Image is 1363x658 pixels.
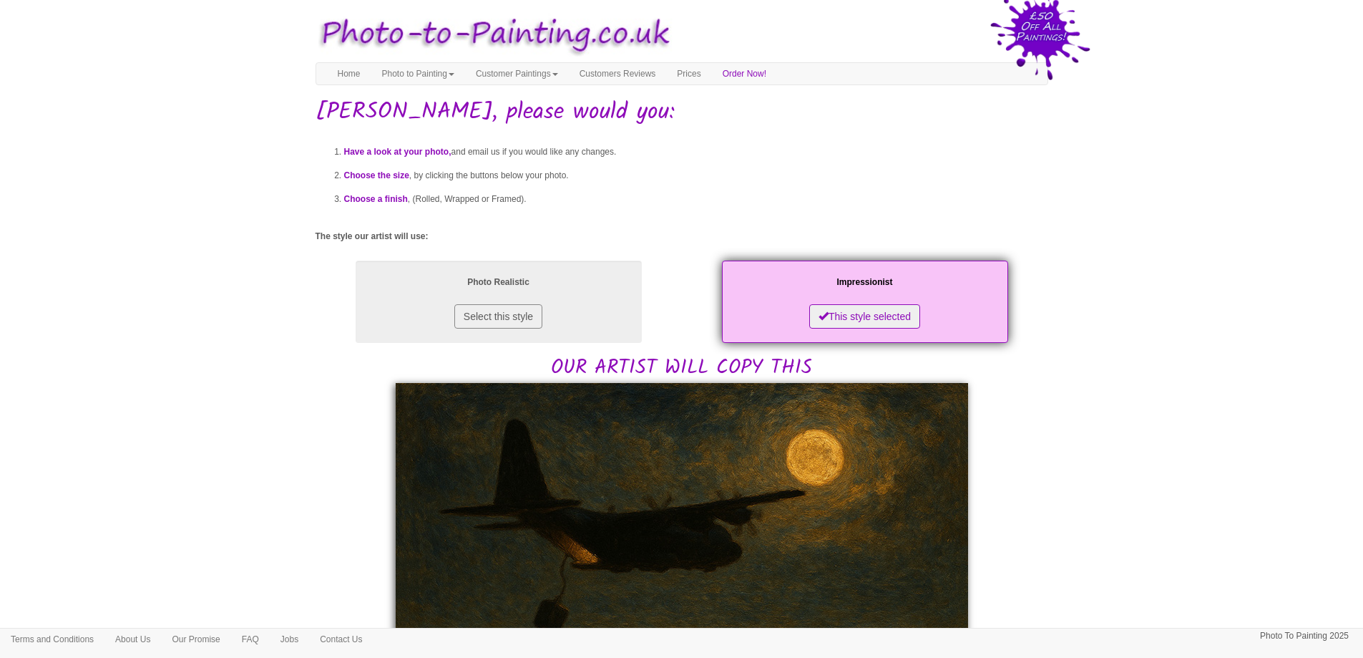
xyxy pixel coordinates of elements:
li: , (Rolled, Wrapped or Framed). [344,188,1048,211]
button: This style selected [809,304,920,329]
a: Our Promise [161,629,230,650]
li: , by clicking the buttons below your photo. [344,164,1048,188]
a: Contact Us [309,629,373,650]
label: The style our artist will use: [316,231,429,243]
a: Prices [666,63,711,84]
p: Impressionist [736,275,994,290]
span: Have a look at your photo, [344,147,451,157]
a: FAQ [231,629,270,650]
a: Home [327,63,371,84]
button: Select this style [454,304,542,329]
p: Photo Realistic [370,275,627,290]
a: Jobs [270,629,309,650]
a: Customer Paintings [465,63,569,84]
span: Choose the size [344,170,409,180]
h1: [PERSON_NAME], please would you: [316,100,1048,125]
img: Photo to Painting [308,7,675,62]
a: Order Now! [712,63,777,84]
span: Choose a finish [344,194,408,204]
a: Photo to Painting [371,63,465,84]
h2: OUR ARTIST WILL COPY THIS [316,257,1048,379]
a: Customers Reviews [569,63,667,84]
li: and email us if you would like any changes. [344,140,1048,164]
a: About Us [104,629,161,650]
p: Photo To Painting 2025 [1260,629,1349,644]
